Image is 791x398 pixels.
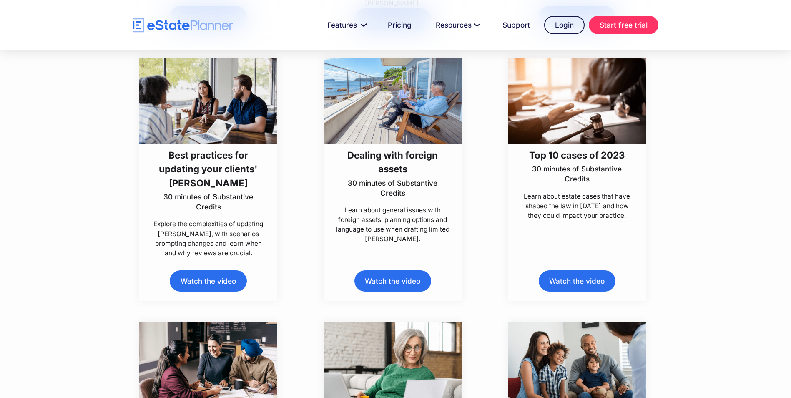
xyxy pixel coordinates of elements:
p: 30 minutes of Substantive Credits [151,192,266,212]
h3: Best practices for updating your clients' [PERSON_NAME] [151,148,266,190]
h3: Top 10 cases of 2023 [520,148,635,162]
p: Explore the complexities of updating [PERSON_NAME], with scenarios prompting changes and learn wh... [151,219,266,258]
a: Resources [426,17,488,33]
a: Pricing [378,17,422,33]
p: Learn about general issues with foreign assets, planning options and language to use when draftin... [335,205,450,244]
a: Start free trial [589,16,658,34]
a: Watch the video [539,270,615,292]
a: Features [317,17,374,33]
a: Watch the video [170,270,246,292]
a: Login [544,16,585,34]
a: Support [492,17,540,33]
a: Watch the video [354,270,431,292]
a: home [133,18,233,33]
p: Learn about estate cases that have shaped the law in [DATE] and how they could impact your practice. [520,191,635,220]
p: 30 minutes of Substantive Credits [520,164,635,184]
p: 30 minutes of Substantive Credits [335,178,450,198]
h3: Dealing with foreign assets [335,148,450,176]
a: Top 10 cases of 202330 minutes of Substantive CreditsLearn about estate cases that have shaped th... [508,58,646,220]
a: Best practices for updating your clients' [PERSON_NAME]30 minutes of Substantive CreditsExplore t... [139,58,277,258]
a: Dealing with foreign assets30 minutes of Substantive CreditsLearn about general issues with forei... [324,58,462,244]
